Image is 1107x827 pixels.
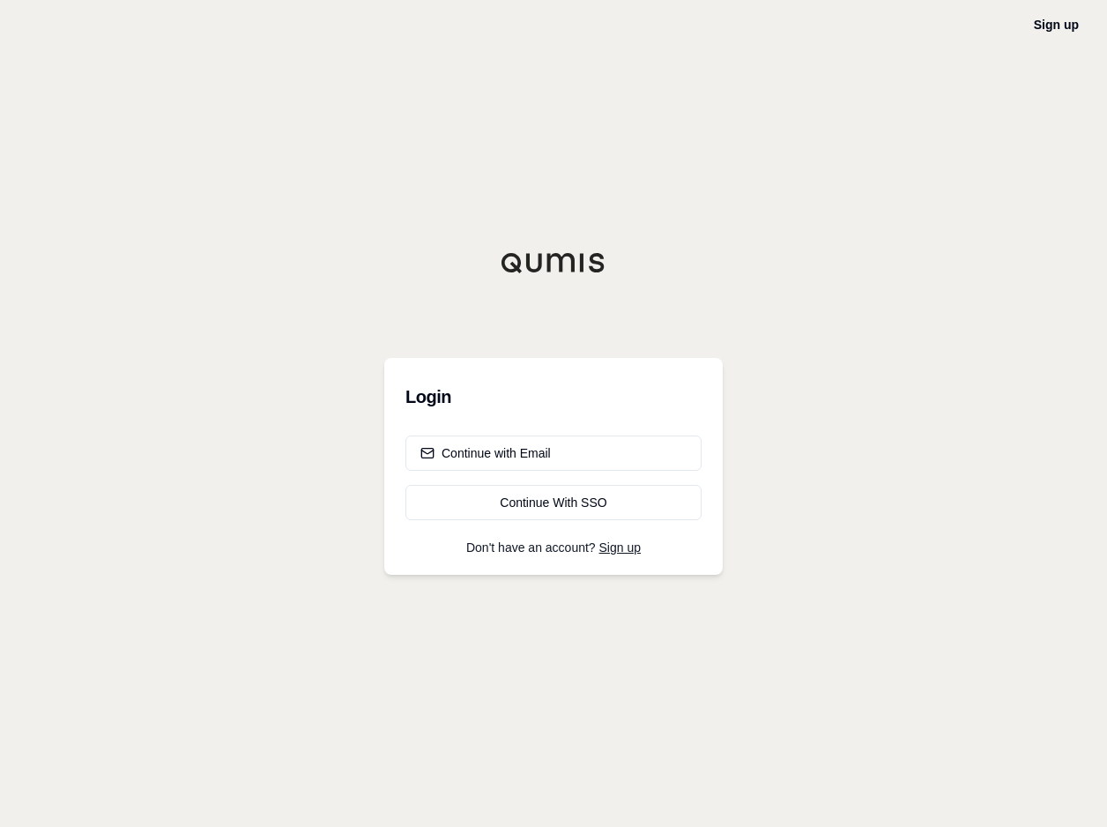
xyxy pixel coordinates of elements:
[405,541,702,554] p: Don't have an account?
[420,494,687,511] div: Continue With SSO
[501,252,606,273] img: Qumis
[599,540,641,555] a: Sign up
[405,379,702,414] h3: Login
[1034,18,1079,32] a: Sign up
[420,444,551,462] div: Continue with Email
[405,436,702,471] button: Continue with Email
[405,485,702,520] a: Continue With SSO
